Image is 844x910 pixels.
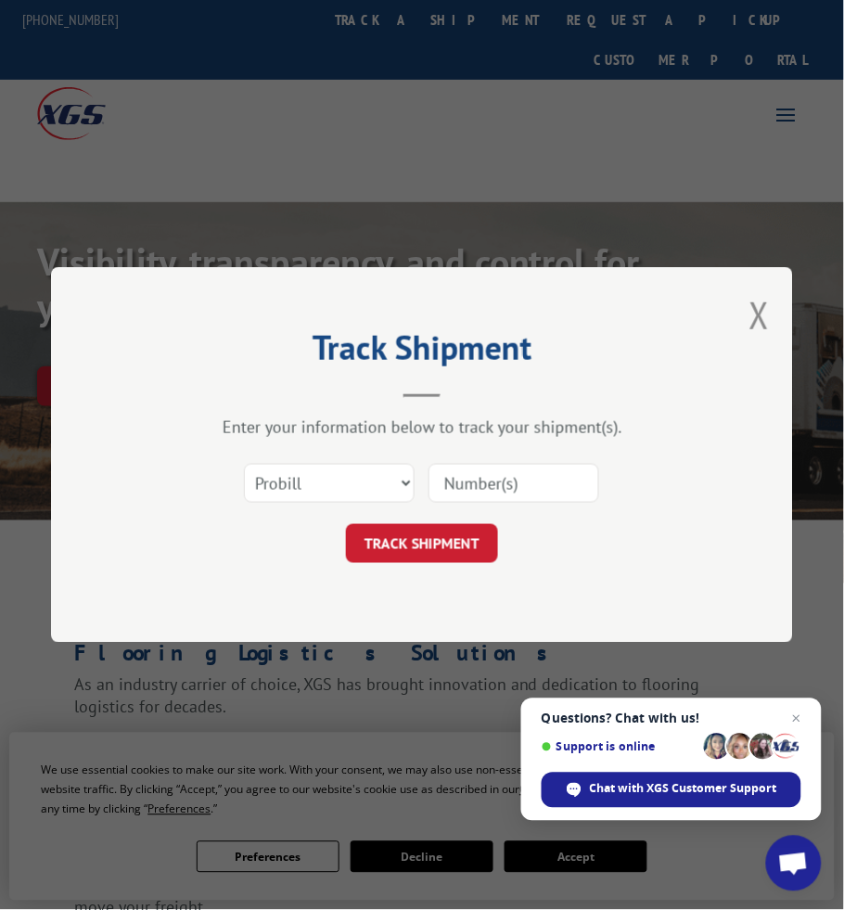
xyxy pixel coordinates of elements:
h2: Track Shipment [144,335,700,370]
div: Enter your information below to track your shipment(s). [144,417,700,438]
div: Open chat [766,836,822,891]
div: Chat with XGS Customer Support [542,773,801,808]
span: Questions? Chat with us! [542,711,801,726]
span: Close chat [786,708,808,730]
span: Chat with XGS Customer Support [590,781,777,798]
button: TRACK SHIPMENT [346,524,498,563]
button: Close modal [749,290,770,340]
input: Number(s) [428,464,599,503]
span: Support is online [542,740,697,754]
